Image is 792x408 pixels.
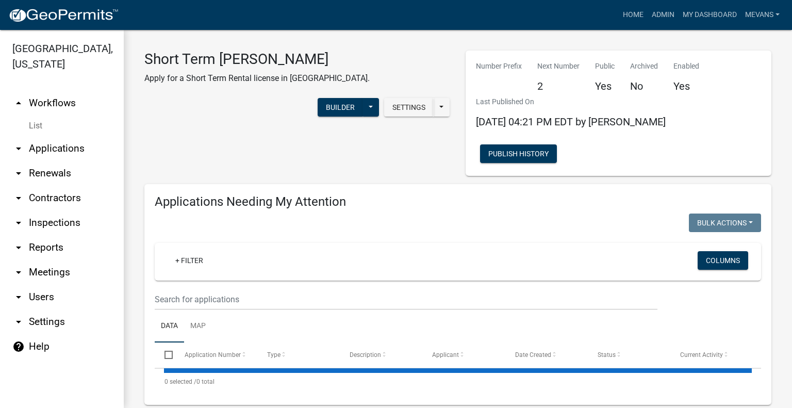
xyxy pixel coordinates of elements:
h5: Yes [595,80,615,92]
datatable-header-cell: Current Activity [670,342,753,367]
button: Settings [384,98,434,117]
a: Home [619,5,648,25]
datatable-header-cell: Description [340,342,422,367]
div: 0 total [155,369,761,395]
span: Type [267,351,280,358]
span: Current Activity [680,351,723,358]
i: arrow_drop_down [12,142,25,155]
a: + Filter [167,251,211,270]
button: Builder [318,98,363,117]
span: [DATE] 04:21 PM EDT by [PERSON_NAME] [476,116,666,128]
p: Archived [630,61,658,72]
h4: Applications Needing My Attention [155,194,761,209]
datatable-header-cell: Select [155,342,174,367]
p: Public [595,61,615,72]
span: Description [350,351,381,358]
i: arrow_drop_down [12,167,25,179]
h5: 2 [537,80,580,92]
p: Number Prefix [476,61,522,72]
p: Enabled [673,61,699,72]
wm-modal-confirm: Workflow Publish History [480,151,557,159]
h3: Short Term [PERSON_NAME] [144,51,370,68]
button: Columns [698,251,748,270]
datatable-header-cell: Date Created [505,342,587,367]
h5: No [630,80,658,92]
span: Status [598,351,616,358]
datatable-header-cell: Application Number [174,342,257,367]
button: Publish History [480,144,557,163]
p: Next Number [537,61,580,72]
a: Mevans [741,5,784,25]
i: arrow_drop_down [12,316,25,328]
i: arrow_drop_down [12,266,25,279]
i: arrow_drop_up [12,97,25,109]
button: Bulk Actions [689,214,761,232]
i: arrow_drop_down [12,217,25,229]
a: My Dashboard [679,5,741,25]
p: Last Published On [476,96,666,107]
span: Date Created [515,351,551,358]
input: Search for applications [155,289,657,310]
i: arrow_drop_down [12,192,25,204]
i: arrow_drop_down [12,291,25,303]
h5: Yes [673,80,699,92]
i: arrow_drop_down [12,241,25,254]
p: Apply for a Short Term Rental license in [GEOGRAPHIC_DATA]. [144,72,370,85]
datatable-header-cell: Applicant [422,342,505,367]
a: Data [155,310,184,343]
datatable-header-cell: Type [257,342,340,367]
span: Application Number [185,351,241,358]
a: Admin [648,5,679,25]
span: Applicant [432,351,459,358]
datatable-header-cell: Status [588,342,670,367]
span: 0 selected / [164,378,196,385]
a: Map [184,310,212,343]
i: help [12,340,25,353]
